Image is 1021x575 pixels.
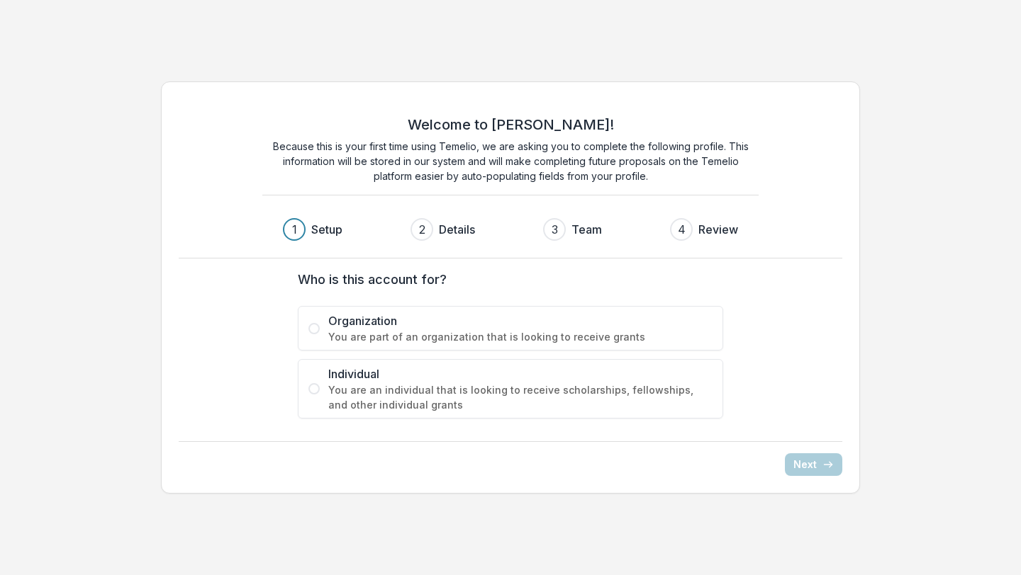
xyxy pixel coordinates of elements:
h3: Review [698,221,738,238]
div: 4 [678,221,686,238]
p: Because this is your first time using Temelio, we are asking you to complete the following profil... [262,139,759,183]
span: You are part of an organization that is looking to receive grants [328,329,713,344]
div: Progress [283,218,738,241]
h3: Team [571,221,602,238]
h3: Details [439,221,475,238]
span: Individual [328,365,713,382]
h2: Welcome to [PERSON_NAME]! [408,116,614,133]
span: You are an individual that is looking to receive scholarships, fellowships, and other individual ... [328,382,713,412]
span: Organization [328,312,713,329]
button: Next [785,453,842,476]
div: 3 [552,221,558,238]
h3: Setup [311,221,342,238]
label: Who is this account for? [298,270,715,289]
div: 1 [292,221,297,238]
div: 2 [419,221,425,238]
